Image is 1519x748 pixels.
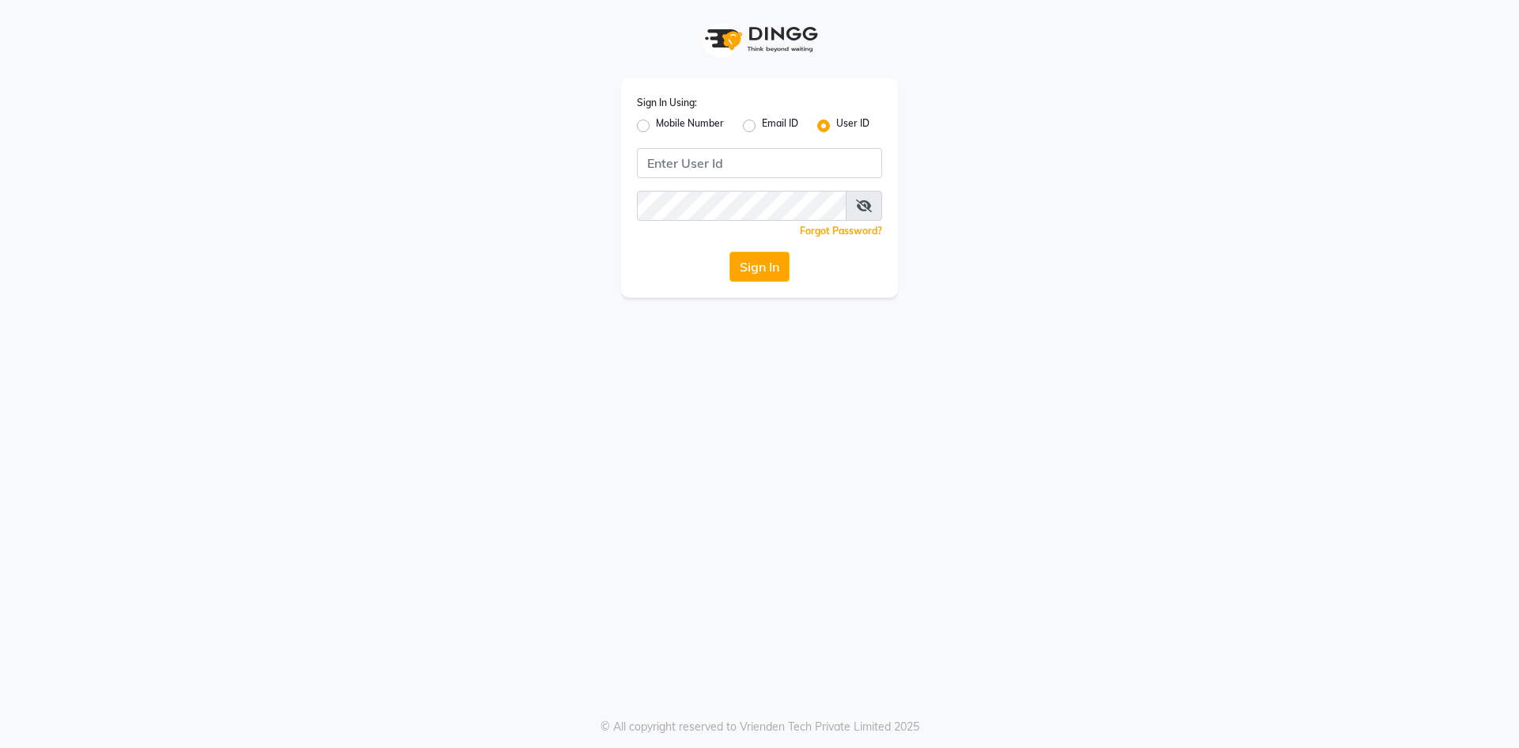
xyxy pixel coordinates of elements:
label: Sign In Using: [637,96,697,110]
a: Forgot Password? [800,225,882,237]
input: Username [637,191,847,221]
input: Username [637,148,882,178]
label: Email ID [762,116,798,135]
img: logo1.svg [696,16,823,63]
label: Mobile Number [656,116,724,135]
button: Sign In [729,252,790,282]
label: User ID [836,116,869,135]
